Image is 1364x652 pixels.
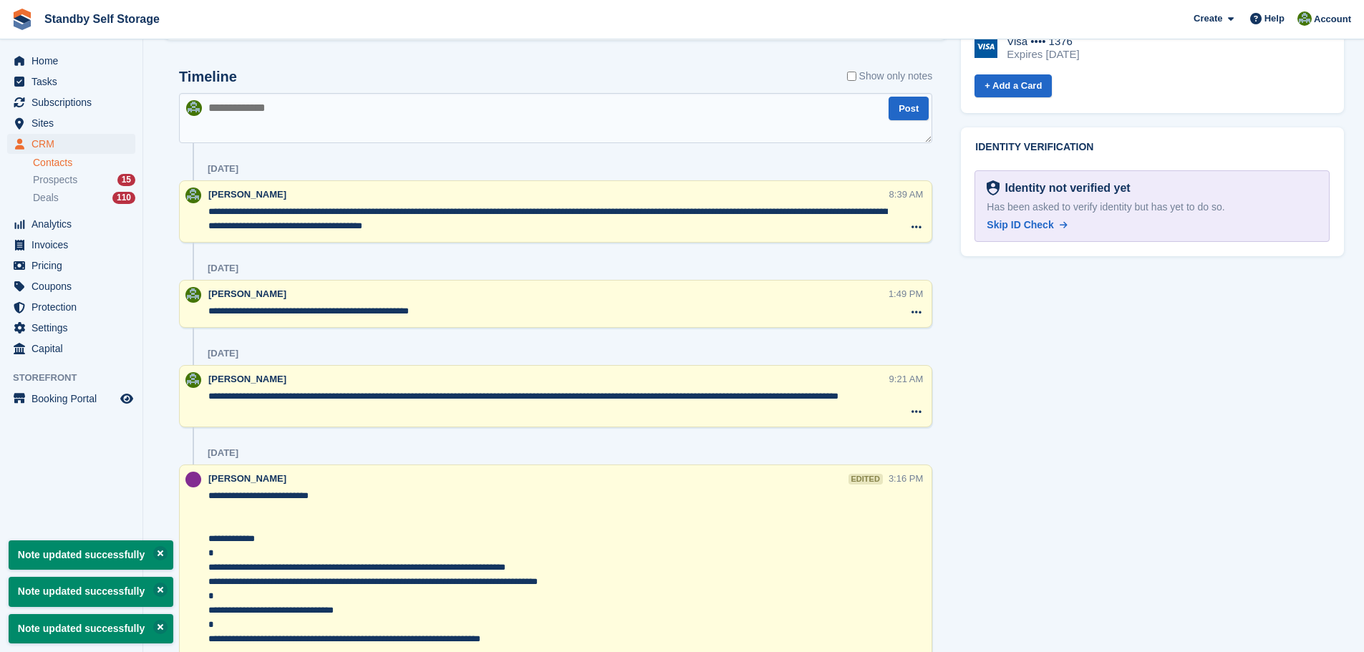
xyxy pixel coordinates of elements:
a: Skip ID Check [987,218,1067,233]
span: Help [1264,11,1285,26]
label: Show only notes [847,69,933,84]
span: Analytics [32,214,117,234]
p: Note updated successfully [9,614,173,643]
span: Capital [32,339,117,359]
div: [DATE] [208,348,238,359]
a: Standby Self Storage [39,7,165,31]
span: Invoices [32,235,117,255]
a: Contacts [33,156,135,170]
img: Steve Hambridge [186,100,202,116]
span: Tasks [32,72,117,92]
div: Visa •••• 1376 [1007,35,1079,48]
img: Steve Hambridge [185,372,201,388]
span: Pricing [32,256,117,276]
span: Settings [32,318,117,338]
div: 9:21 AM [889,372,924,386]
div: 15 [117,174,135,186]
img: Steve Hambridge [185,287,201,303]
div: 110 [112,192,135,204]
a: menu [7,318,135,338]
span: Home [32,51,117,71]
a: menu [7,256,135,276]
span: Sites [32,113,117,133]
button: Post [889,97,929,120]
span: Skip ID Check [987,219,1053,230]
a: Prospects 15 [33,172,135,188]
h2: Timeline [179,69,237,85]
span: [PERSON_NAME] [208,189,286,200]
div: [DATE] [208,163,238,175]
img: Steve Hambridge [185,188,201,203]
div: Expires [DATE] [1007,48,1079,61]
div: [DATE] [208,263,238,274]
span: [PERSON_NAME] [208,288,286,299]
img: stora-icon-8386f47178a22dfd0bd8f6a31ec36ba5ce8667c1dd55bd0f319d3a0aa187defe.svg [11,9,33,30]
a: menu [7,51,135,71]
a: menu [7,389,135,409]
span: Prospects [33,173,77,187]
span: Create [1194,11,1222,26]
a: + Add a Card [974,74,1052,98]
a: menu [7,113,135,133]
a: menu [7,276,135,296]
span: Coupons [32,276,117,296]
p: Note updated successfully [9,577,173,606]
a: menu [7,339,135,359]
div: 1:49 PM [889,287,923,301]
span: Deals [33,191,59,205]
span: [PERSON_NAME] [208,374,286,384]
span: Subscriptions [32,92,117,112]
a: menu [7,235,135,255]
div: [DATE] [208,447,238,459]
a: menu [7,134,135,154]
div: Has been asked to verify identity but has yet to do so. [987,200,1317,215]
div: edited [848,474,883,485]
a: menu [7,72,135,92]
div: 3:16 PM [889,472,923,485]
p: Note updated successfully [9,540,173,570]
input: Show only notes [847,69,856,84]
span: Booking Portal [32,389,117,409]
img: Visa Logo [974,35,997,58]
div: 8:39 AM [889,188,924,201]
img: Sue Ford [185,472,201,487]
img: Identity Verification Ready [987,180,999,196]
img: Steve Hambridge [1297,11,1312,26]
div: Identity not verified yet [1000,180,1131,197]
span: Account [1314,12,1351,26]
a: menu [7,297,135,317]
span: Storefront [13,371,142,385]
h2: Identity verification [975,142,1330,153]
span: Protection [32,297,117,317]
a: menu [7,214,135,234]
span: [PERSON_NAME] [208,473,286,484]
span: CRM [32,134,117,154]
a: menu [7,92,135,112]
a: Preview store [118,390,135,407]
a: Deals 110 [33,190,135,205]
